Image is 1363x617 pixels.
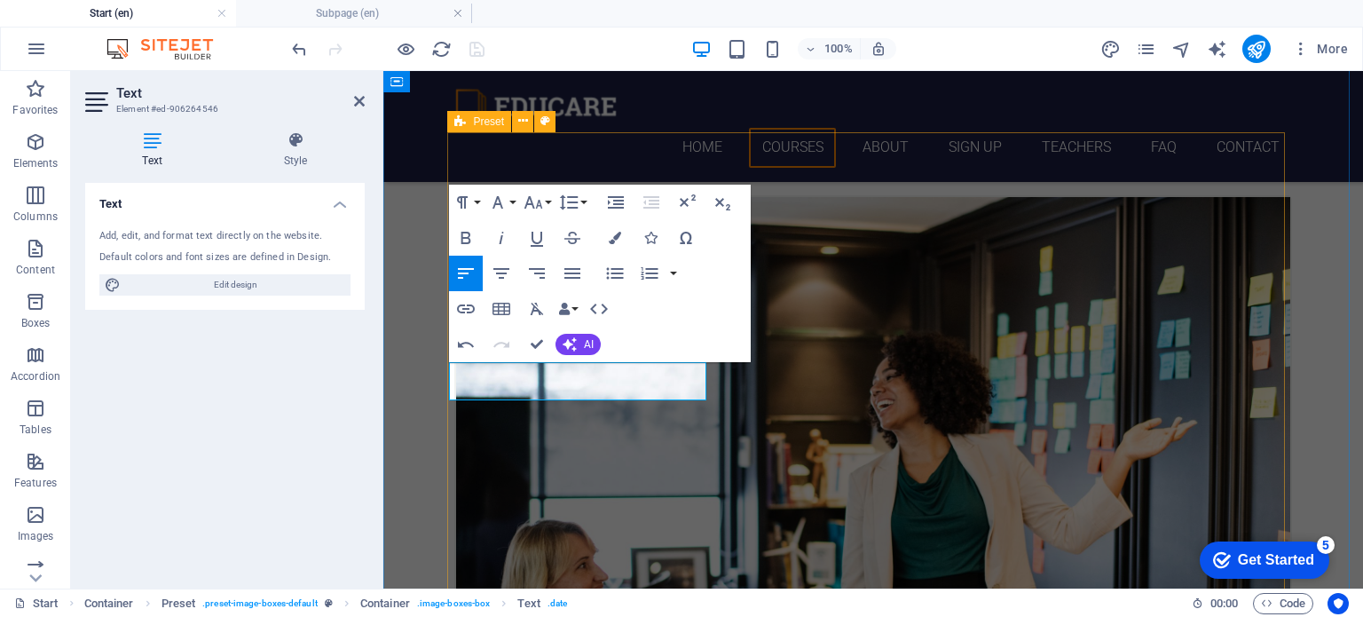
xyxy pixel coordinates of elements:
[14,593,59,614] a: Click to cancel selection. Double-click to open Pages
[99,250,351,265] div: Default colors and font sizes are defined in Design.
[360,593,410,614] span: Click to select. Double-click to edit
[14,476,57,490] p: Features
[449,185,483,220] button: Paragraph Format
[16,263,55,277] p: Content
[102,38,235,59] img: Editor Logo
[449,327,483,362] button: Undo (Ctrl+Z)
[485,327,518,362] button: Redo (Ctrl+Shift+Z)
[236,4,472,23] h4: Subpage (en)
[1171,39,1192,59] i: Navigator
[1207,39,1227,59] i: AI Writer
[84,593,134,614] span: Click to select. Double-click to edit
[555,185,589,220] button: Line Height
[430,38,452,59] button: reload
[485,256,518,291] button: Align Center
[11,369,60,384] p: Accordion
[85,183,365,215] h4: Text
[1261,593,1305,614] span: Code
[1210,593,1238,614] span: 00 00
[449,220,483,256] button: Bold (Ctrl+B)
[666,256,681,291] button: Ordered List
[871,41,886,57] i: On resize automatically adjust zoom level to fit chosen device.
[555,256,589,291] button: Align Justify
[548,593,567,614] span: . date
[598,220,632,256] button: Colors
[582,291,616,327] button: HTML
[1292,40,1348,58] span: More
[520,291,554,327] button: Clear Formatting
[1207,38,1228,59] button: text_generator
[99,229,351,244] div: Add, edit, and format text directly on the website.
[85,131,226,169] h4: Text
[555,220,589,256] button: Strikethrough
[449,256,483,291] button: Align Left
[20,423,51,437] p: Tables
[131,4,149,21] div: 5
[520,185,554,220] button: Font Size
[1136,38,1157,59] button: pages
[1136,39,1156,59] i: Pages (Ctrl+Alt+S)
[116,85,365,101] h2: Text
[13,156,59,170] p: Elements
[485,291,518,327] button: Insert Table
[449,291,483,327] button: Insert Link
[598,256,632,291] button: Unordered List
[520,327,554,362] button: Confirm (Ctrl+⏎)
[1242,35,1271,63] button: publish
[824,38,853,59] h6: 100%
[670,185,704,220] button: Superscript
[14,9,144,46] div: Get Started 5 items remaining, 0% complete
[520,256,554,291] button: Align Right
[634,185,668,220] button: Decrease Indent
[1328,593,1349,614] button: Usercentrics
[1223,597,1225,610] span: :
[52,20,129,36] div: Get Started
[520,220,554,256] button: Underline (Ctrl+U)
[555,334,601,355] button: AI
[116,101,329,117] h3: Element #ed-906264546
[1253,593,1313,614] button: Code
[634,220,667,256] button: Icons
[555,291,580,327] button: Data Bindings
[1246,39,1266,59] i: Publish
[1285,35,1355,63] button: More
[798,38,861,59] button: 100%
[1171,38,1193,59] button: navigator
[599,185,633,220] button: Increase Indent
[473,116,504,127] span: Preset
[13,210,58,224] p: Columns
[84,593,568,614] nav: breadcrumb
[1100,39,1121,59] i: Design (Ctrl+Alt+Y)
[485,220,518,256] button: Italic (Ctrl+I)
[1192,593,1239,614] h6: Session time
[21,316,51,330] p: Boxes
[395,38,416,59] button: Click here to leave preview mode and continue editing
[417,593,491,614] span: . image-boxes-box
[1100,38,1122,59] button: design
[162,593,196,614] span: Click to select. Double-click to edit
[705,185,739,220] button: Subscript
[288,38,310,59] button: undo
[517,593,540,614] span: Click to select. Double-click to edit
[12,103,58,117] p: Favorites
[485,185,518,220] button: Font Family
[669,220,703,256] button: Special Characters
[226,131,365,169] h4: Style
[202,593,318,614] span: . preset-image-boxes-default
[99,274,351,296] button: Edit design
[584,339,594,350] span: AI
[18,529,54,543] p: Images
[126,274,345,296] span: Edit design
[325,598,333,608] i: This element is a customizable preset
[633,256,666,291] button: Ordered List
